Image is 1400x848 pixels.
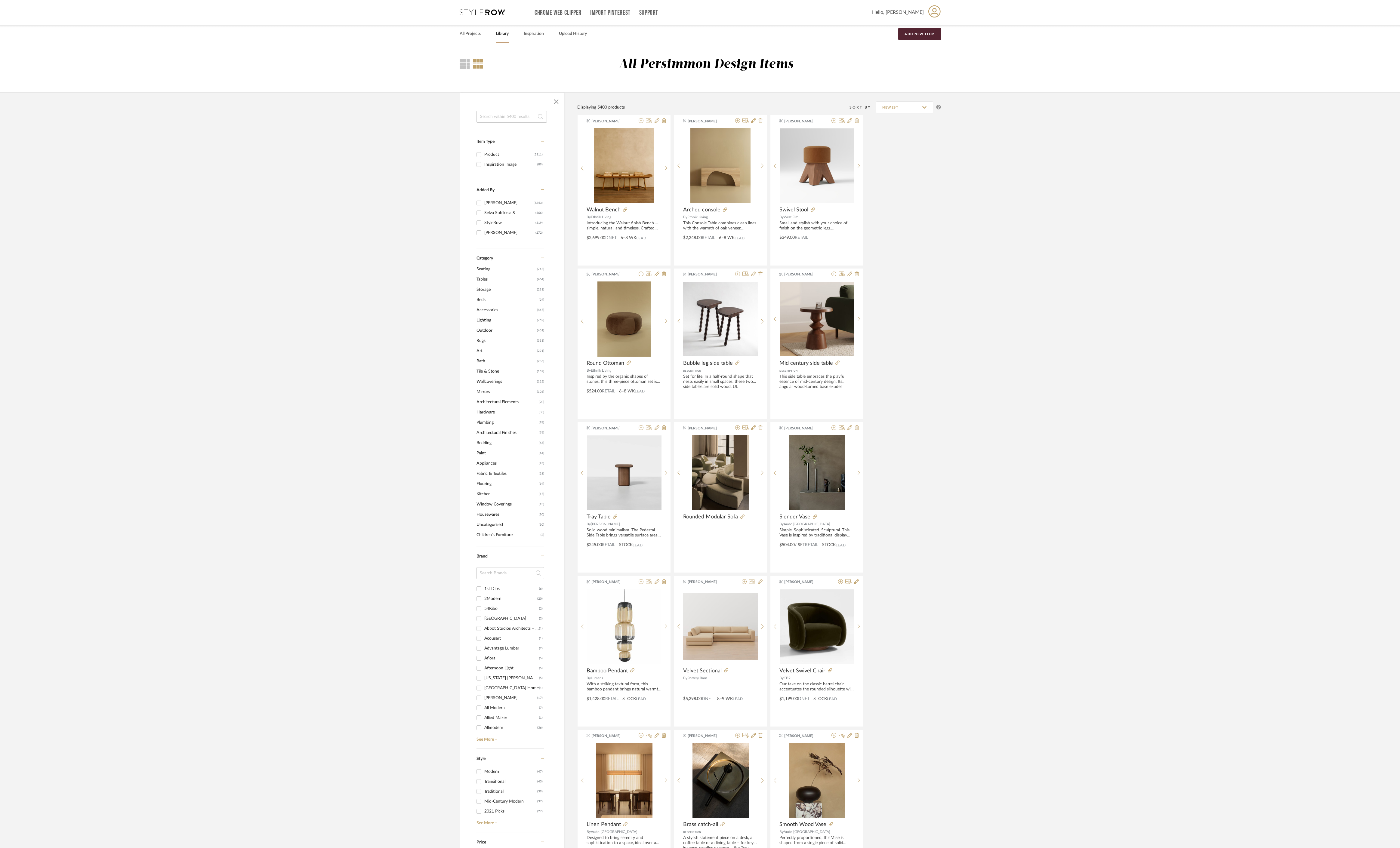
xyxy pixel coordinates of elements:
span: (88) [539,407,544,417]
div: Afternoon Light [484,663,539,673]
span: Art [476,346,535,356]
span: (19) [539,479,544,489]
div: Description [683,829,758,835]
a: See More + [475,816,544,826]
span: Flooring [476,479,537,489]
span: Pottery Barn [687,676,707,680]
span: DNET [798,697,809,701]
span: Uncategorized [476,520,537,530]
span: By [779,830,784,834]
span: (66) [539,438,544,448]
input: Search within 5400 results [476,111,547,123]
span: Accessories [476,305,535,315]
div: 0 [587,128,661,203]
div: 54Kibo [484,604,539,613]
span: [PERSON_NAME] [688,579,726,585]
span: Architectural Elements [476,397,537,407]
span: By [779,215,784,219]
span: Seating [476,264,535,274]
span: By [587,676,591,680]
span: Children's Furniture [476,530,539,540]
span: Rugs [476,336,535,346]
img: Mid century side table [780,282,854,356]
span: Lead [836,543,846,547]
span: Audo [GEOGRAPHIC_DATA] [591,830,637,834]
div: This Console Table combines clean lines with the warmth of oak veneer, featuring an arched base. ... [683,221,758,231]
span: [PERSON_NAME] [591,733,629,739]
span: Brass catch-all [683,821,718,828]
span: [PERSON_NAME] [784,733,822,739]
span: Price [476,840,486,844]
div: Abbot Studios Architects + Planners [484,624,539,633]
span: [PERSON_NAME] [591,522,620,526]
span: [PERSON_NAME] [784,118,822,124]
span: $2,248.00 [683,236,702,240]
div: 0 [587,281,661,357]
div: (319) [535,218,543,228]
span: Rounded Modular Sofa [683,514,738,520]
div: Our take on the classic barrel chair accentuates the rounded silhouette with padded channeling th... [779,682,854,692]
span: [PERSON_NAME] [784,579,822,585]
div: (2) [539,614,543,623]
img: Swivel Stool [780,128,854,203]
span: Tray Table [587,514,611,520]
span: Plumbing [476,417,537,428]
span: Bath [476,356,535,366]
span: (10) [539,510,544,519]
span: Round Ottoman [587,360,624,367]
span: $504.00 [779,543,795,547]
span: Ethnik Living [591,369,611,372]
button: Close [550,96,562,108]
span: Added By [476,188,495,192]
div: (37) [537,797,543,806]
img: Slender Vase [789,435,845,510]
span: By [587,215,591,219]
span: (10) [539,520,544,530]
span: Swivel Stool [779,207,808,213]
div: All Persimmon Design Items [619,57,794,72]
img: Walnut Bench [594,128,654,203]
div: 0 [683,281,758,357]
span: Audo [GEOGRAPHIC_DATA] [784,830,830,834]
div: All Modern [484,703,539,713]
div: (1) [539,713,543,723]
img: Brass catch-all [692,743,749,818]
span: (256) [537,356,544,366]
span: (13) [539,499,544,509]
span: [PERSON_NAME] [784,272,822,277]
div: Afloral [484,653,539,663]
span: (231) [537,285,544,294]
div: Advantage Lumber [484,644,539,653]
span: (464) [537,275,544,284]
span: Category [476,256,493,261]
span: By [683,215,687,219]
span: Brand [476,554,488,558]
img: Arched console [690,128,751,203]
span: [PERSON_NAME] [688,118,726,124]
div: Allmodern [484,723,537,733]
span: Outdoor [476,325,535,336]
div: Simple. Sophisticated. Sculptural. This Vase is inspired by traditional display stands to provide... [779,528,854,538]
div: (20) [537,594,543,604]
span: By [779,522,784,526]
span: (74) [539,428,544,438]
span: Retail [602,389,615,393]
div: Sort By [850,104,876,110]
div: [PERSON_NAME] [484,198,534,208]
span: Smooth Wood Vase [779,821,826,828]
div: (7) [539,703,543,713]
span: Velvet Sectional [683,668,722,674]
span: (291) [537,346,544,356]
span: 6–8 WK [621,235,636,241]
a: Library [496,30,509,38]
div: (36) [537,723,543,733]
div: Set for life. In a half-round shape that nests easily in small spaces, these two side tables are ... [683,374,758,389]
a: Chrome Web Clipper [535,10,581,15]
span: Retail [702,236,715,240]
span: (845) [537,305,544,315]
span: STOCK [813,696,827,702]
a: Upload History [559,30,587,38]
span: Mirrors [476,387,535,397]
span: (762) [537,315,544,325]
span: Architectural Finishes [476,428,537,438]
